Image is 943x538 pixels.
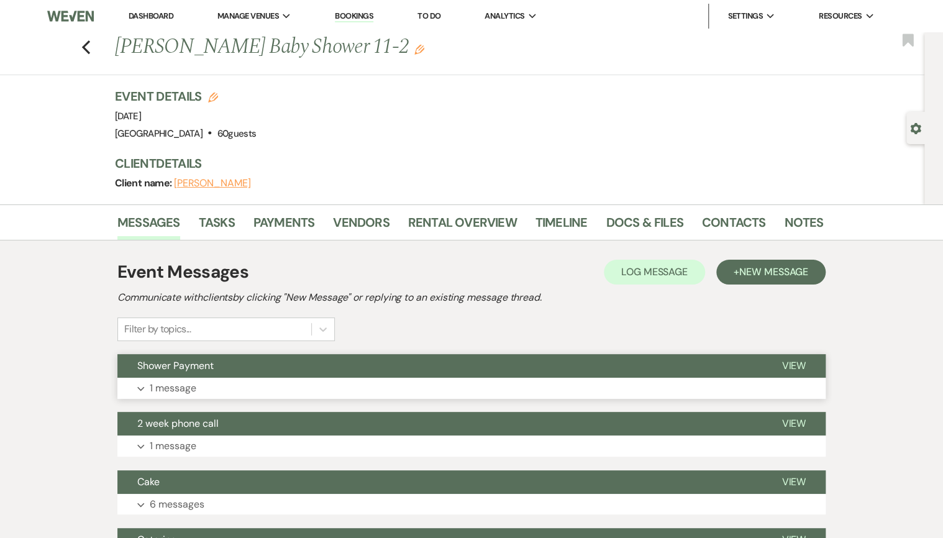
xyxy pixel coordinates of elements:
p: 1 message [150,438,196,454]
h2: Communicate with clients by clicking "New Message" or replying to an existing message thread. [117,290,826,305]
a: Contacts [702,212,766,240]
button: Cake [117,470,762,494]
button: View [762,412,826,435]
a: Bookings [335,11,373,22]
span: View [781,475,806,488]
button: 2 week phone call [117,412,762,435]
a: Messages [117,212,180,240]
span: 2 week phone call [137,417,219,430]
a: Rental Overview [408,212,517,240]
span: Client name: [115,176,174,189]
button: View [762,354,826,378]
a: Dashboard [129,11,173,21]
a: Vendors [333,212,389,240]
a: Notes [784,212,823,240]
span: Log Message [621,265,688,278]
span: New Message [739,265,808,278]
p: 6 messages [150,496,204,513]
button: Shower Payment [117,354,762,378]
span: Shower Payment [137,359,214,372]
button: +New Message [716,260,826,285]
h1: [PERSON_NAME] Baby Shower 11-2 [115,32,672,62]
a: Tasks [199,212,235,240]
span: Analytics [485,10,524,22]
button: View [762,470,826,494]
span: [GEOGRAPHIC_DATA] [115,127,203,140]
span: Settings [727,10,763,22]
span: 60 guests [217,127,257,140]
span: Manage Venues [217,10,279,22]
div: Filter by topics... [124,322,191,337]
span: View [781,417,806,430]
p: 1 message [150,380,196,396]
button: 6 messages [117,494,826,515]
h3: Event Details [115,88,256,105]
img: Weven Logo [47,3,94,29]
h3: Client Details [115,155,811,172]
button: [PERSON_NAME] [174,178,251,188]
a: To Do [417,11,440,21]
button: 1 message [117,378,826,399]
a: Payments [253,212,315,240]
button: 1 message [117,435,826,457]
span: View [781,359,806,372]
button: Edit [414,43,424,55]
a: Docs & Files [606,212,683,240]
h1: Event Messages [117,259,248,285]
span: [DATE] [115,110,141,122]
span: Resources [819,10,862,22]
a: Timeline [535,212,588,240]
button: Open lead details [910,122,921,134]
button: Log Message [604,260,705,285]
span: Cake [137,475,160,488]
